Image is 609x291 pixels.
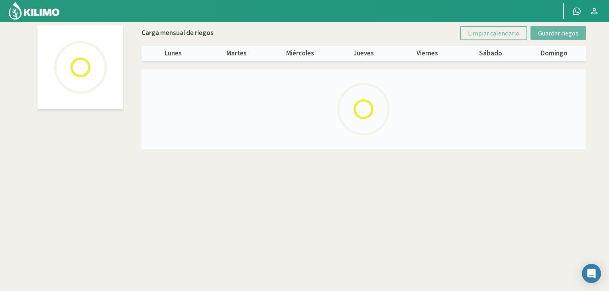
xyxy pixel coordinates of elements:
[141,28,214,38] p: Carga mensual de riegos
[332,48,395,59] p: jueves
[395,48,459,59] p: viernes
[582,264,601,283] div: Open Intercom Messenger
[41,28,120,107] img: Loading...
[141,48,205,59] p: lunes
[530,26,586,40] button: Guardar riegos
[523,48,586,59] p: domingo
[8,1,60,20] img: Kilimo
[324,69,403,149] img: Loading...
[205,48,268,59] p: martes
[460,26,527,40] button: Limpiar calendario
[538,29,578,37] span: Guardar riegos
[459,48,522,59] p: sábado
[269,48,332,59] p: miércoles
[468,29,519,37] span: Limpiar calendario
